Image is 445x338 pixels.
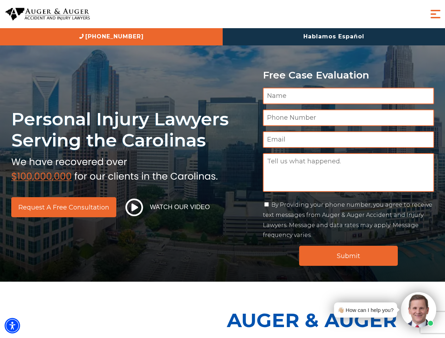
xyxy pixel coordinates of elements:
[11,197,116,217] a: Request a Free Consultation
[11,108,254,151] h1: Personal Injury Lawyers Serving the Carolinas
[227,303,441,338] p: Auger & Auger
[263,88,434,104] input: Name
[5,318,20,333] div: Accessibility Menu
[263,70,434,81] p: Free Case Evaluation
[338,305,394,315] div: 👋🏼 How can I help you?
[18,204,109,211] span: Request a Free Consultation
[263,109,434,126] input: Phone Number
[5,8,90,21] img: Auger & Auger Accident and Injury Lawyers Logo
[263,131,434,148] input: Email
[401,292,436,327] img: Intaker widget Avatar
[428,7,443,21] button: Menu
[123,198,212,217] button: Watch Our Video
[263,201,432,238] label: By Providing your phone number, you agree to receive text messages from Auger & Auger Accident an...
[299,246,398,266] input: Submit
[11,155,218,181] img: sub text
